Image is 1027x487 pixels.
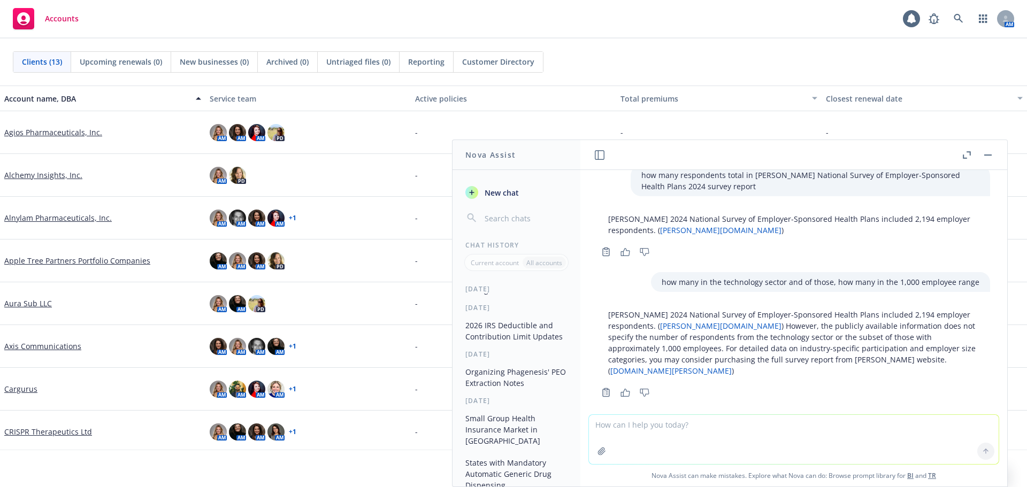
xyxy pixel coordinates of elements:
[465,149,516,160] h1: Nova Assist
[972,8,994,29] a: Switch app
[928,471,936,480] a: TR
[267,252,285,269] img: photo
[4,212,112,223] a: Alnylam Pharmaceuticals, Inc.
[907,471,914,480] a: BI
[326,56,390,67] span: Untriaged files (0)
[229,252,246,269] img: photo
[210,167,227,184] img: photo
[22,56,62,67] span: Clients (13)
[229,338,246,355] img: photo
[248,381,265,398] img: photo
[267,124,285,141] img: photo
[462,56,534,67] span: Customer Directory
[826,127,829,138] span: -
[248,124,265,141] img: photo
[248,252,265,269] img: photo
[289,386,296,392] a: + 1
[229,423,246,440] img: photo
[461,316,572,345] button: 2026 IRS Deductible and Contribution Limit Updates
[415,426,418,437] span: -
[608,213,979,236] p: [PERSON_NAME] 2024 National Survey of Employer-Sponsored Health Plans included 2,194 employer res...
[608,309,979,376] p: [PERSON_NAME] 2024 National Survey of Employer-Sponsored Health Plans included 2,194 employer res...
[620,93,806,104] div: Total premiums
[289,429,296,435] a: + 1
[585,465,1003,486] span: Nova Assist can make mistakes. Explore what Nova can do: Browse prompt library for and
[415,255,418,266] span: -
[482,187,519,198] span: New chat
[471,258,519,267] p: Current account
[453,284,580,293] div: [DATE]
[461,409,572,450] button: Small Group Health Insurance Market in [GEOGRAPHIC_DATA]
[4,383,37,395] a: Cargurus
[636,385,653,400] button: Thumbs down
[267,338,285,355] img: photo
[526,258,562,267] p: All accounts
[415,127,418,138] span: -
[4,298,52,309] a: Aura Sub LLC
[415,341,418,352] span: -
[4,169,82,181] a: Alchemy Insights, Inc.
[229,210,246,227] img: photo
[660,225,781,235] a: [PERSON_NAME][DOMAIN_NAME]
[4,255,150,266] a: Apple Tree Partners Portfolio Companies
[453,303,580,312] div: [DATE]
[267,210,285,227] img: photo
[210,252,227,269] img: photo
[210,93,407,104] div: Service team
[4,127,102,138] a: Agios Pharmaceuticals, Inc.
[210,381,227,398] img: photo
[210,338,227,355] img: photo
[822,86,1027,111] button: Closest renewal date
[408,56,444,67] span: Reporting
[9,4,83,34] a: Accounts
[210,210,227,227] img: photo
[923,8,945,29] a: Report a Bug
[415,212,418,223] span: -
[461,183,572,202] button: New chat
[453,241,580,250] div: Chat History
[205,86,411,111] button: Service team
[267,381,285,398] img: photo
[289,215,296,221] a: + 1
[267,423,285,440] img: photo
[453,350,580,359] div: [DATE]
[610,366,732,376] a: [DOMAIN_NAME][PERSON_NAME]
[415,169,418,181] span: -
[636,244,653,259] button: Thumbs down
[601,247,611,257] svg: Copy to clipboard
[229,381,246,398] img: photo
[229,167,246,184] img: photo
[415,298,418,309] span: -
[248,338,265,355] img: photo
[415,383,418,395] span: -
[453,396,580,405] div: [DATE]
[289,343,296,350] a: + 1
[248,295,265,312] img: photo
[229,295,246,312] img: photo
[411,86,616,111] button: Active policies
[4,341,81,352] a: Axis Communications
[266,56,309,67] span: Archived (0)
[415,93,612,104] div: Active policies
[461,363,572,392] button: Organizing Phagenesis' PEO Extraction Notes
[210,295,227,312] img: photo
[616,86,822,111] button: Total premiums
[641,169,979,192] p: how many respondents total in [PERSON_NAME] National Survey of Employer-Sponsored Health Plans 20...
[248,423,265,440] img: photo
[662,276,979,288] p: how many in the technology sector and of those, how many in the 1,000 employee range
[80,56,162,67] span: Upcoming renewals (0)
[826,93,1011,104] div: Closest renewal date
[4,426,92,437] a: CRISPR Therapeutics Ltd
[620,127,623,138] span: -
[482,211,568,226] input: Search chats
[210,124,227,141] img: photo
[180,56,249,67] span: New businesses (0)
[229,124,246,141] img: photo
[210,423,227,440] img: photo
[45,14,79,23] span: Accounts
[4,93,189,104] div: Account name, DBA
[248,210,265,227] img: photo
[601,388,611,397] svg: Copy to clipboard
[660,321,781,331] a: [PERSON_NAME][DOMAIN_NAME]
[948,8,969,29] a: Search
